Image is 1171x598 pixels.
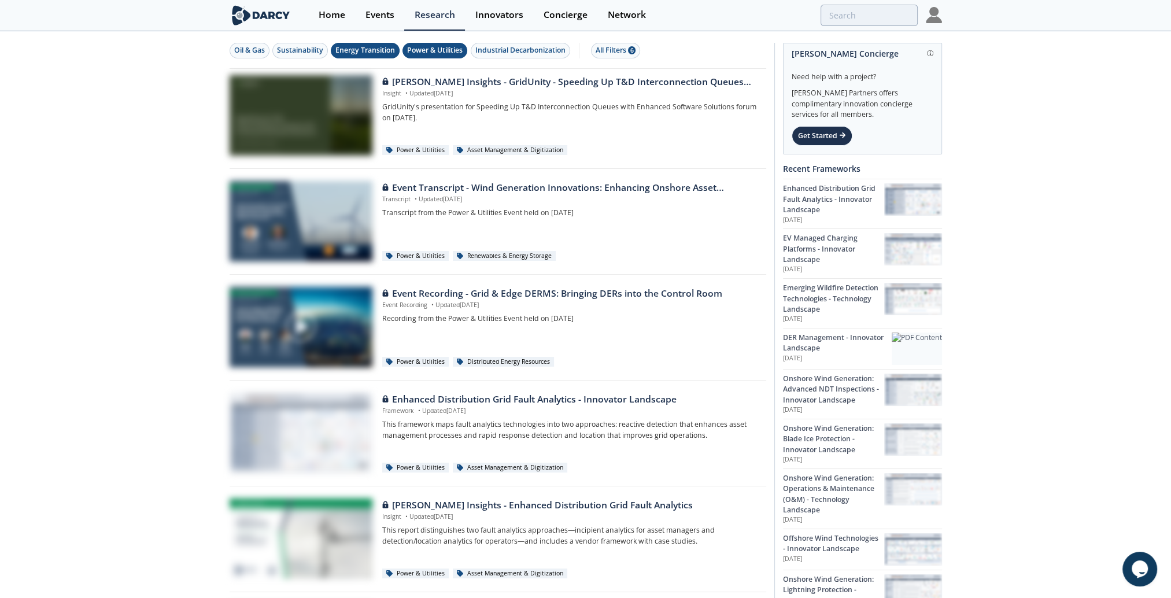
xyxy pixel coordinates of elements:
[230,5,293,25] img: logo-wide.svg
[471,43,570,58] button: Industrial Decarbonization
[365,10,394,20] div: Events
[608,10,646,20] div: Network
[230,181,766,262] a: Video Content Event Transcript - Wind Generation Innovations: Enhancing Onshore Asset Performance...
[382,393,758,407] div: Enhanced Distribution Grid Fault Analytics - Innovator Landscape
[382,419,758,441] p: This framework maps fault analytics technologies into two approaches: reactive detection that enh...
[821,5,918,26] input: Advanced Search
[783,369,942,419] a: Onshore Wind Generation: Advanced NDT Inspections - Innovator Landscape [DATE] Onshore Wind Gener...
[402,43,467,58] button: Power & Utilities
[382,102,758,123] p: GridUnity's presentation for Speeding Up T&D Interconnection Queues with Enhanced Software Soluti...
[544,10,588,20] div: Concierge
[403,89,409,97] span: •
[596,45,636,56] div: All Filters
[230,181,372,261] img: Video Content
[230,75,766,156] a: Darcy Insights - GridUnity - Speeding Up T&D Interconnection Queues with Enhanced Software Soluti...
[272,43,328,58] button: Sustainability
[792,43,933,64] div: [PERSON_NAME] Concierge
[1122,552,1159,586] iframe: chat widget
[331,43,400,58] button: Energy Transition
[453,569,567,579] div: Asset Management & Digitization
[783,529,942,570] a: Offshore Wind Technologies - Innovator Landscape [DATE] Offshore Wind Technologies - Innovator La...
[382,208,758,218] p: Transcript from the Power & Utilities Event held on [DATE]
[382,301,758,310] p: Event Recording Updated [DATE]
[230,43,269,58] button: Oil & Gas
[783,473,884,516] div: Onshore Wind Generation: Operations & Maintenance (O&M) - Technology Landscape
[783,228,942,278] a: EV Managed Charging Platforms - Innovator Landscape [DATE] EV Managed Charging Platforms - Innova...
[382,525,758,547] p: This report distinguishes two fault analytics approaches—incipient analytics for asset managers a...
[783,455,884,464] p: [DATE]
[382,499,758,512] div: [PERSON_NAME] Insights - Enhanced Distribution Grid Fault Analytics
[429,301,435,309] span: •
[335,45,395,56] div: Energy Transition
[453,251,556,261] div: Renewables & Energy Storage
[382,357,449,367] div: Power & Utilities
[230,393,766,474] a: Enhanced Distribution Grid Fault Analytics - Innovator Landscape preview Enhanced Distribution Gr...
[382,75,758,89] div: [PERSON_NAME] Insights - GridUnity - Speeding Up T&D Interconnection Queues with Enhanced Softwar...
[591,43,640,58] button: All Filters 6
[382,313,758,324] p: Recording from the Power & Utilities Event held on [DATE]
[783,423,884,455] div: Onshore Wind Generation: Blade Ice Protection - Innovator Landscape
[453,145,567,156] div: Asset Management & Digitization
[783,278,942,328] a: Emerging Wildfire Detection Technologies - Technology Landscape [DATE] Emerging Wildfire Detectio...
[783,179,942,228] a: Enhanced Distribution Grid Fault Analytics - Innovator Landscape [DATE] Enhanced Distribution Gri...
[783,419,942,468] a: Onshore Wind Generation: Blade Ice Protection - Innovator Landscape [DATE] Onshore Wind Generatio...
[783,233,884,265] div: EV Managed Charging Platforms - Innovator Landscape
[453,357,554,367] div: Distributed Energy Resources
[783,315,884,324] p: [DATE]
[234,45,265,56] div: Oil & Gas
[783,515,884,525] p: [DATE]
[783,354,892,363] p: [DATE]
[416,407,422,415] span: •
[783,265,884,274] p: [DATE]
[927,50,933,57] img: information.svg
[407,45,463,56] div: Power & Utilities
[382,251,449,261] div: Power & Utilities
[382,181,758,195] div: Event Transcript - Wind Generation Innovations: Enhancing Onshore Asset Performance and Enabling ...
[382,145,449,156] div: Power & Utilities
[783,533,884,555] div: Offshore Wind Technologies - Innovator Landscape
[783,468,942,529] a: Onshore Wind Generation: Operations & Maintenance (O&M) - Technology Landscape [DATE] Onshore Win...
[783,405,884,415] p: [DATE]
[230,287,766,368] a: Video Content Event Recording - Grid & Edge DERMS: Bringing DERs into the Control Room Event Reco...
[783,333,892,354] div: DER Management - Innovator Landscape
[792,126,852,146] div: Get Started
[382,512,758,522] p: Insight Updated [DATE]
[382,463,449,473] div: Power & Utilities
[382,407,758,416] p: Framework Updated [DATE]
[628,46,636,54] span: 6
[277,45,323,56] div: Sustainability
[792,64,933,82] div: Need help with a project?
[783,283,884,315] div: Emerging Wildfire Detection Technologies - Technology Landscape
[382,195,758,204] p: Transcript Updated [DATE]
[926,7,942,23] img: Profile
[285,311,317,343] img: play-chapters-gray.svg
[453,463,567,473] div: Asset Management & Digitization
[403,512,409,521] span: •
[783,374,884,405] div: Onshore Wind Generation: Advanced NDT Inspections - Innovator Landscape
[415,10,455,20] div: Research
[792,82,933,120] div: [PERSON_NAME] Partners offers complimentary innovation concierge services for all members.
[783,158,942,179] div: Recent Frameworks
[783,328,942,369] a: DER Management - Innovator Landscape [DATE] PDF Content
[783,216,884,225] p: [DATE]
[475,45,566,56] div: Industrial Decarbonization
[382,89,758,98] p: Insight Updated [DATE]
[382,287,758,301] div: Event Recording - Grid & Edge DERMS: Bringing DERs into the Control Room
[412,195,419,203] span: •
[783,183,884,215] div: Enhanced Distribution Grid Fault Analytics - Innovator Landscape
[319,10,345,20] div: Home
[783,555,884,564] p: [DATE]
[382,569,449,579] div: Power & Utilities
[475,10,523,20] div: Innovators
[230,287,372,367] img: Video Content
[230,499,766,579] a: Darcy Insights - Enhanced Distribution Grid Fault Analytics preview [PERSON_NAME] Insights - Enha...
